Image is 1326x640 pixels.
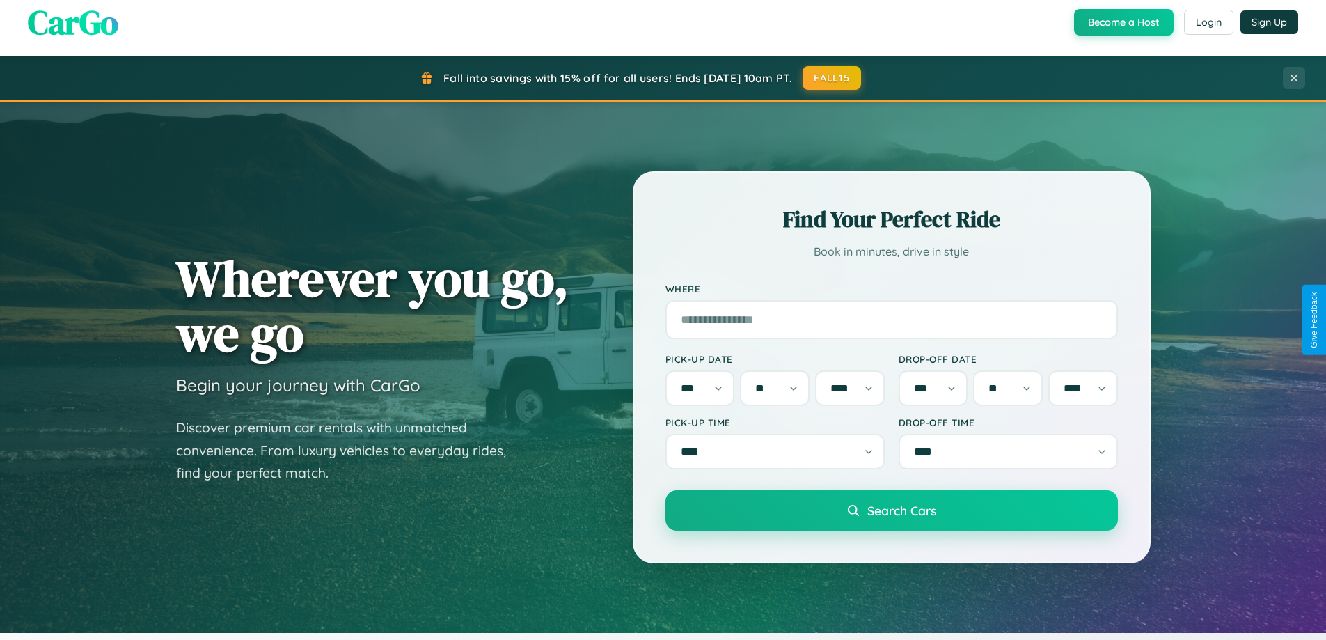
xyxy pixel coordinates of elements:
[443,71,792,85] span: Fall into savings with 15% off for all users! Ends [DATE] 10am PT.
[176,251,569,361] h1: Wherever you go, we go
[899,353,1118,365] label: Drop-off Date
[665,416,885,428] label: Pick-up Time
[867,503,936,518] span: Search Cars
[665,204,1118,235] h2: Find Your Perfect Ride
[1074,9,1174,36] button: Become a Host
[665,283,1118,295] label: Where
[1309,292,1319,348] div: Give Feedback
[665,242,1118,262] p: Book in minutes, drive in style
[899,416,1118,428] label: Drop-off Time
[1240,10,1298,34] button: Sign Up
[665,353,885,365] label: Pick-up Date
[1184,10,1233,35] button: Login
[665,490,1118,531] button: Search Cars
[176,416,524,485] p: Discover premium car rentals with unmatched convenience. From luxury vehicles to everyday rides, ...
[176,375,420,396] h3: Begin your journey with CarGo
[803,66,861,90] button: FALL15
